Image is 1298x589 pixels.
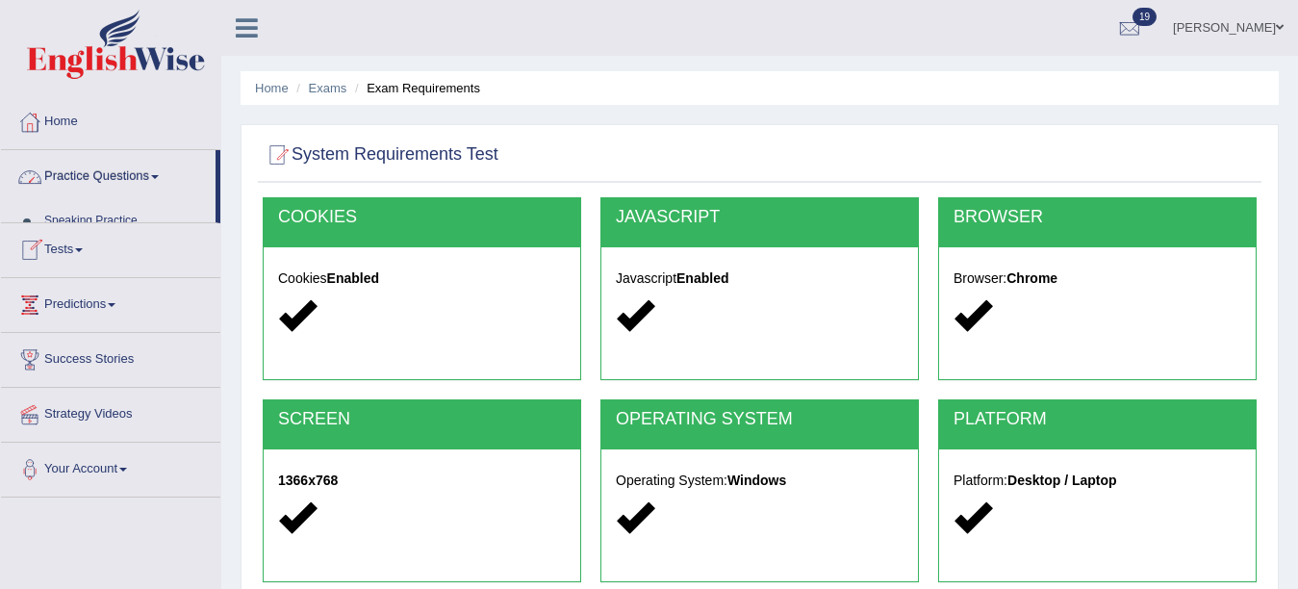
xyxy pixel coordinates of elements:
[1007,473,1117,488] strong: Desktop / Laptop
[278,473,338,488] strong: 1366x768
[278,271,566,286] h5: Cookies
[616,271,904,286] h5: Javascript
[255,81,289,95] a: Home
[1,333,220,381] a: Success Stories
[263,141,498,169] h2: System Requirements Test
[1,150,216,198] a: Practice Questions
[1,388,220,436] a: Strategy Videos
[278,208,566,227] h2: COOKIES
[327,270,379,286] strong: Enabled
[954,474,1241,488] h5: Platform:
[727,473,786,488] strong: Windows
[616,410,904,429] h2: OPERATING SYSTEM
[1006,270,1057,286] strong: Chrome
[954,208,1241,227] h2: BROWSER
[278,410,566,429] h2: SCREEN
[350,79,480,97] li: Exam Requirements
[1133,8,1157,26] span: 19
[954,271,1241,286] h5: Browser:
[676,270,728,286] strong: Enabled
[616,474,904,488] h5: Operating System:
[1,223,220,271] a: Tests
[1,443,220,491] a: Your Account
[36,204,216,239] a: Speaking Practice
[1,278,220,326] a: Predictions
[616,208,904,227] h2: JAVASCRIPT
[1,95,220,143] a: Home
[954,410,1241,429] h2: PLATFORM
[309,81,347,95] a: Exams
